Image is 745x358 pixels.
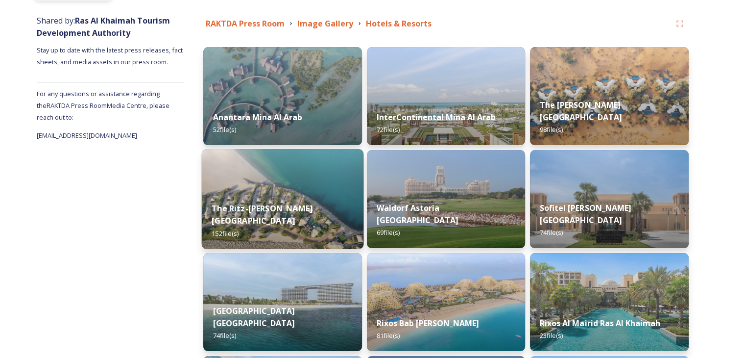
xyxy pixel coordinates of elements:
strong: Anantara Mina Al Arab [213,112,302,123]
span: 152 file(s) [212,229,239,237]
strong: Image Gallery [297,18,353,29]
span: 74 file(s) [540,228,563,237]
img: 4bb72557-e925-488a-8015-31f862466ffe.jpg [203,47,362,145]
strong: [GEOGRAPHIC_DATA] [GEOGRAPHIC_DATA] [213,306,295,329]
span: 52 file(s) [213,125,236,134]
span: 72 file(s) [377,125,400,134]
span: Stay up to date with the latest press releases, fact sheets, and media assets in our press room. [37,46,184,66]
span: For any questions or assistance regarding the RAKTDA Press Room Media Centre, please reach out to: [37,89,169,122]
img: c7d2be27-70fd-421d-abbd-f019b6627207.jpg [202,149,363,249]
img: a9ebf5a1-172b-4e0c-a824-34c24c466fca.jpg [530,150,689,248]
strong: The Ritz-[PERSON_NAME][GEOGRAPHIC_DATA] [212,203,312,226]
strong: Hotels & Resorts [366,18,432,29]
span: 98 file(s) [540,125,563,134]
img: bbd0ffe6-73c8-4750-9b26-ac930e8e0144.jpg [367,253,526,351]
img: ce6e5df5-bf95-4540-aab7-1bfb19ca7ac2.jpg [530,47,689,145]
strong: Ras Al Khaimah Tourism Development Authority [37,15,170,38]
strong: The [PERSON_NAME] [GEOGRAPHIC_DATA] [540,100,622,123]
strong: InterContinental Mina Al Arab [377,112,496,123]
strong: Sofitel [PERSON_NAME][GEOGRAPHIC_DATA] [540,203,631,226]
strong: Rixos Bab [PERSON_NAME] [377,318,479,329]
img: 78b6791c-afca-47d9-b215-0d5f683c3802.jpg [367,150,526,248]
span: 81 file(s) [377,331,400,340]
img: 6edc04dc-fcfe-4364-8953-8c9ab957814d.jpg [203,253,362,351]
img: aa4048f6-56b4-40ca-bd46-89bef3671076.jpg [367,47,526,145]
strong: Rixos Al Mairid Ras Al Khaimah [540,318,660,329]
img: f7394c69-44d9-47a6-b400-a09558f9e5fa.jpg [530,253,689,351]
strong: RAKTDA Press Room [206,18,285,29]
strong: Waldorf Astoria [GEOGRAPHIC_DATA] [377,203,458,226]
span: [EMAIL_ADDRESS][DOMAIN_NAME] [37,131,137,140]
span: Shared by: [37,15,170,38]
span: 74 file(s) [213,331,236,340]
span: 23 file(s) [540,331,563,340]
span: 69 file(s) [377,228,400,237]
